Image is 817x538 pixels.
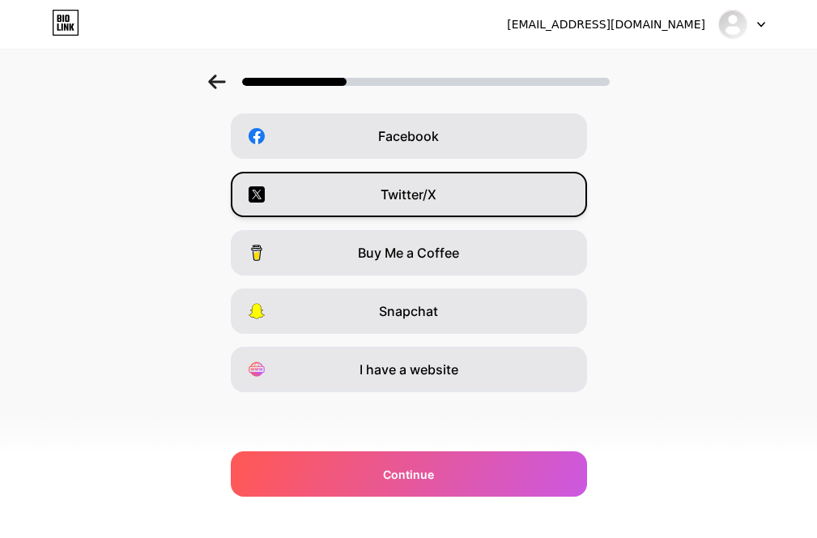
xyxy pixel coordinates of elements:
span: Twitter/X [381,185,436,204]
span: Snapchat [379,301,438,321]
div: [EMAIL_ADDRESS][DOMAIN_NAME] [507,16,705,33]
span: Facebook [378,126,439,146]
span: Buy Me a Coffee [358,243,459,263]
img: Christian Joe [717,9,748,40]
span: I have a website [360,360,458,379]
span: Continue [383,466,434,483]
